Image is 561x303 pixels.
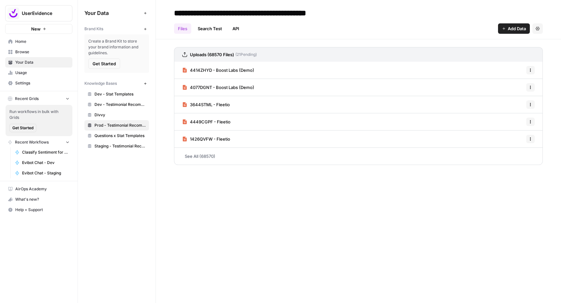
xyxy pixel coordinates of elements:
button: Add Data [498,23,530,34]
span: Dev - Stat Templates [94,91,146,97]
span: Divvy [94,112,146,118]
span: Knowledge Bases [84,81,117,86]
span: Settings [15,80,69,86]
span: 4449CGPF - Fleetio [190,119,231,125]
span: Classify Sentiment for Testimonial Questions [22,149,69,155]
a: See All (68570) [174,148,543,165]
a: Search Test [194,23,226,34]
span: Brand Kits [84,26,103,32]
a: Evibot Chat - Staging [12,168,72,178]
span: 3644STML - Fleetio [190,101,230,108]
button: Get Started [88,58,120,69]
span: Recent Grids [15,96,39,102]
span: Browse [15,49,69,55]
a: Uploads (68570 Files)(21Pending) [182,47,257,62]
a: Questions x Stat Templates [84,131,149,141]
span: Get Started [12,125,33,131]
button: Recent Grids [5,94,72,104]
a: Browse [5,47,72,57]
span: 4077DGNT - Boost Labs (Demo) [190,84,254,91]
a: 4414ZHYD - Boost Labs (Demo) [182,62,254,79]
a: 4077DGNT - Boost Labs (Demo) [182,79,254,96]
span: 1426QVFW - Fleetio [190,136,230,142]
span: UserEvidence [22,10,61,17]
a: Home [5,36,72,47]
div: What's new? [6,195,72,204]
a: 1426QVFW - Fleetio [182,131,230,147]
a: Prod - Testimonial Recommender (Vector Store) [84,120,149,131]
span: Add Data [508,25,526,32]
span: Evibot Chat - Dev [22,160,69,166]
button: Recent Workflows [5,137,72,147]
span: Recent Workflows [15,139,49,145]
span: New [31,26,41,32]
a: Staging - Testimonial Recommender (Vector Store) [84,141,149,151]
button: Help + Support [5,205,72,215]
a: 4449CGPF - Fleetio [182,113,231,130]
span: Evibot Chat - Staging [22,170,69,176]
a: Dev - Stat Templates [84,89,149,99]
a: Files [174,23,191,34]
span: Create a Brand Kit to store your brand information and guidelines. [88,38,145,56]
a: Usage [5,68,72,78]
button: Workspace: UserEvidence [5,5,72,21]
a: Divvy [84,110,149,120]
h3: Uploads (68570 Files) [190,51,234,58]
span: Help + Support [15,207,69,213]
span: Your Data [15,59,69,65]
button: New [5,24,72,34]
span: Dev - Testimonial Recommender [94,102,146,107]
img: UserEvidence Logo [7,7,19,19]
a: Classify Sentiment for Testimonial Questions [12,147,72,158]
span: Your Data [84,9,141,17]
span: AirOps Academy [15,186,69,192]
button: What's new? [5,194,72,205]
span: Questions x Stat Templates [94,133,146,139]
span: Usage [15,70,69,76]
span: Staging - Testimonial Recommender (Vector Store) [94,143,146,149]
span: Run workflows in bulk with Grids [9,109,69,120]
span: Home [15,39,69,44]
a: AirOps Academy [5,184,72,194]
button: Get Started [9,124,36,132]
a: Evibot Chat - Dev [12,158,72,168]
a: Your Data [5,57,72,68]
span: Get Started [93,60,116,67]
a: Settings [5,78,72,88]
a: API [229,23,243,34]
span: ( 21 Pending) [234,52,257,57]
a: Dev - Testimonial Recommender [84,99,149,110]
span: 4414ZHYD - Boost Labs (Demo) [190,67,254,73]
span: Prod - Testimonial Recommender (Vector Store) [94,122,146,128]
a: 3644STML - Fleetio [182,96,230,113]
